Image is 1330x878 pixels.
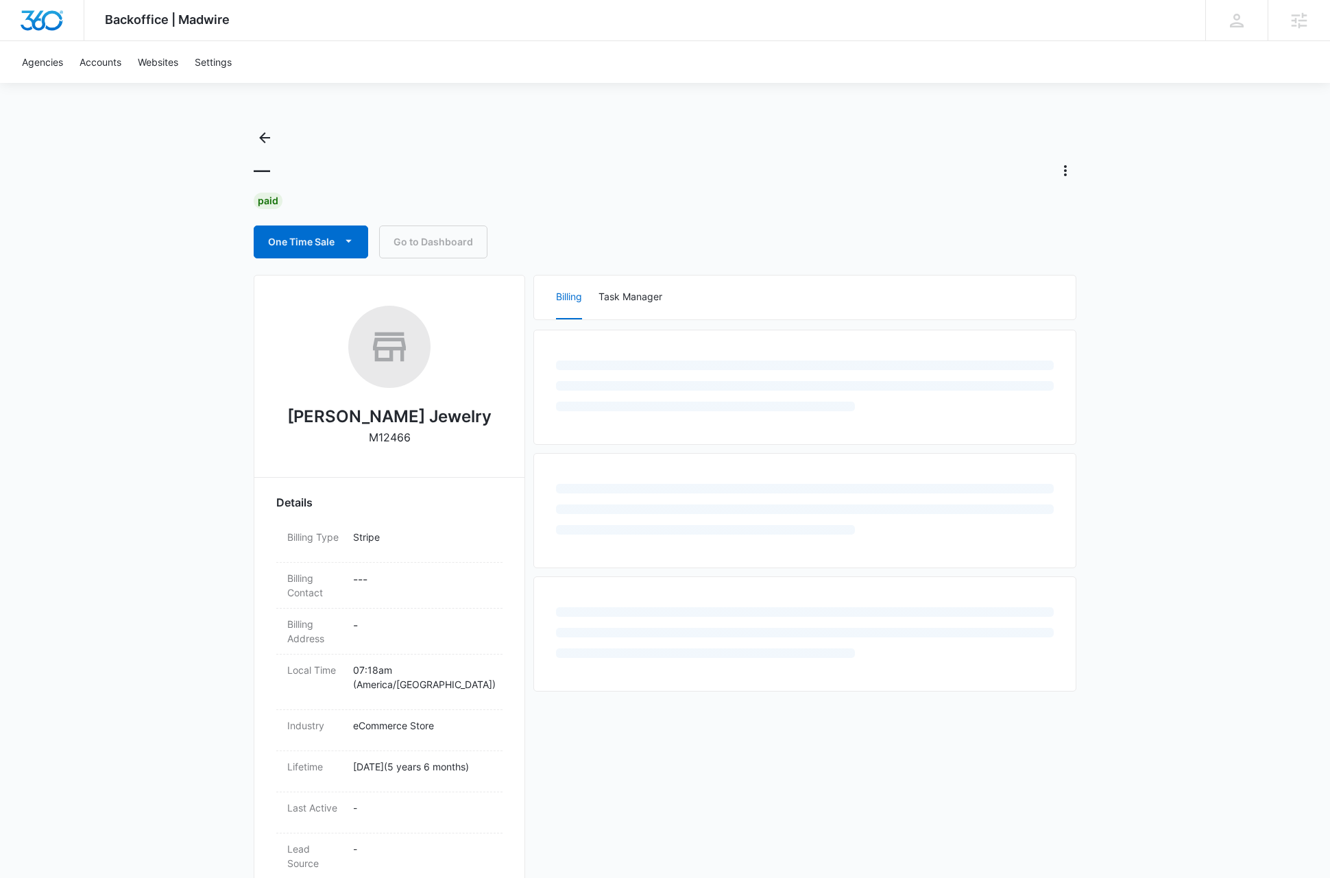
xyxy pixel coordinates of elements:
[130,41,186,83] a: Websites
[353,617,492,646] dd: -
[287,404,492,429] h2: [PERSON_NAME] Jewelry
[276,751,503,792] div: Lifetime[DATE](5 years 6 months)
[71,41,130,83] a: Accounts
[276,494,313,511] span: Details
[276,655,503,710] div: Local Time07:18am (America/[GEOGRAPHIC_DATA])
[287,718,342,733] dt: Industry
[353,571,492,600] dd: - - -
[598,276,662,319] button: Task Manager
[287,759,342,774] dt: Lifetime
[369,429,411,446] p: M12466
[254,225,368,258] button: One Time Sale
[353,801,492,815] p: -
[353,718,492,733] p: eCommerce Store
[254,127,276,149] button: Back
[186,41,240,83] a: Settings
[276,710,503,751] div: IndustryeCommerce Store
[287,663,342,677] dt: Local Time
[287,571,342,600] dt: Billing Contact
[254,160,270,181] h1: —
[353,530,492,544] p: Stripe
[353,842,492,856] p: -
[353,759,492,774] p: [DATE] ( 5 years 6 months )
[1054,160,1076,182] button: Actions
[556,276,582,319] button: Billing
[276,609,503,655] div: Billing Address-
[353,663,492,692] p: 07:18am ( America/[GEOGRAPHIC_DATA] )
[287,801,342,815] dt: Last Active
[14,41,71,83] a: Agencies
[379,225,487,258] a: Go to Dashboard
[105,12,230,27] span: Backoffice | Madwire
[276,522,503,563] div: Billing TypeStripe
[287,842,342,870] dt: Lead Source
[287,530,342,544] dt: Billing Type
[276,563,503,609] div: Billing Contact---
[254,193,282,209] div: Paid
[276,792,503,833] div: Last Active-
[287,617,342,646] dt: Billing Address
